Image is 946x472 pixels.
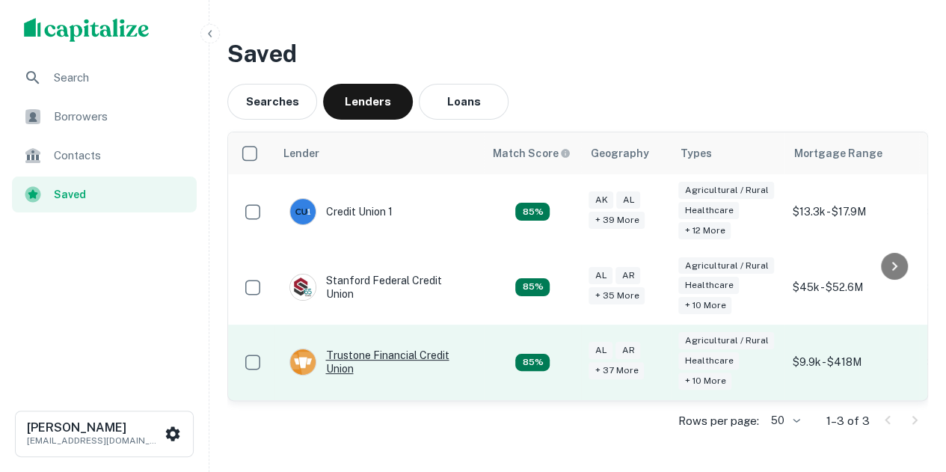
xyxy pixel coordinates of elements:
[54,69,188,87] span: Search
[27,434,162,447] p: [EMAIL_ADDRESS][DOMAIN_NAME]
[581,132,671,174] th: Geography
[54,147,188,165] span: Contacts
[274,132,484,174] th: Lender
[12,138,197,174] a: Contacts
[12,177,197,212] a: Saved
[290,349,316,375] img: picture
[680,144,711,162] div: Types
[589,267,612,284] div: AL
[678,352,739,370] div: Healthcare
[227,36,928,72] h3: Saved
[678,373,731,390] div: + 10 more
[290,199,316,224] img: picture
[678,222,731,239] div: + 12 more
[283,144,319,162] div: Lender
[826,412,870,430] p: 1–3 of 3
[784,174,919,250] td: $13.3k - $17.9M
[15,411,194,457] button: [PERSON_NAME][EMAIL_ADDRESS][DOMAIN_NAME]
[484,132,581,174] th: Capitalize uses an advanced AI algorithm to match your search with the best lender. The match sco...
[493,145,571,162] div: Capitalize uses an advanced AI algorithm to match your search with the best lender. The match sco...
[12,60,197,96] a: Search
[765,410,802,432] div: 50
[290,275,316,300] img: picture
[54,186,188,203] span: Saved
[589,342,612,359] div: AL
[615,267,640,284] div: AR
[590,144,648,162] div: Geography
[589,362,644,379] div: + 37 more
[289,198,392,225] div: Credit Union 1
[289,349,469,376] div: Trustone Financial Credit Union
[54,108,188,126] span: Borrowers
[589,212,645,229] div: + 39 more
[616,191,640,209] div: AL
[678,182,774,199] div: Agricultural / Rural
[12,99,197,135] a: Borrowers
[515,203,550,221] div: Capitalize uses an advanced AI algorithm to match your search with the best lender. The match sco...
[615,342,640,359] div: AR
[671,132,784,174] th: Types
[678,332,774,349] div: Agricultural / Rural
[784,250,919,325] td: $45k - $52.6M
[24,18,150,42] img: capitalize-logo.png
[493,145,568,162] h6: Match Score
[678,277,739,294] div: Healthcare
[784,325,919,400] td: $9.9k - $418M
[27,422,162,434] h6: [PERSON_NAME]
[515,278,550,296] div: Capitalize uses an advanced AI algorithm to match your search with the best lender. The match sco...
[589,287,645,304] div: + 35 more
[678,202,739,219] div: Healthcare
[871,352,946,424] iframe: Chat Widget
[289,274,469,301] div: Stanford Federal Credit Union
[419,84,509,120] button: Loans
[589,191,613,209] div: AK
[784,132,919,174] th: Mortgage Range
[678,412,759,430] p: Rows per page:
[678,297,731,314] div: + 10 more
[678,257,774,275] div: Agricultural / Rural
[323,84,413,120] button: Lenders
[793,144,882,162] div: Mortgage Range
[227,84,317,120] button: Searches
[515,354,550,372] div: Capitalize uses an advanced AI algorithm to match your search with the best lender. The match sco...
